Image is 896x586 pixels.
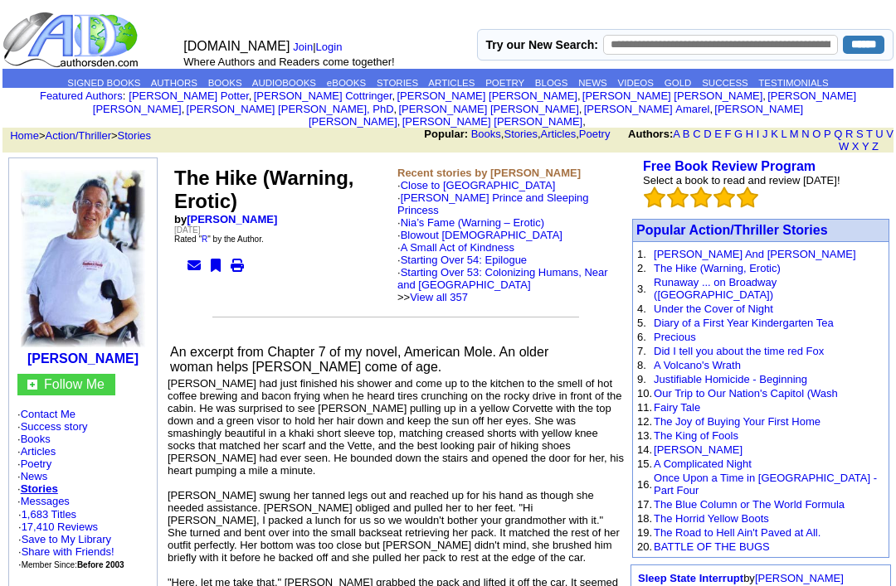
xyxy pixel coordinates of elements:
font: · [397,241,608,303]
a: S [856,128,864,140]
a: Articles [541,128,577,140]
a: [PERSON_NAME] [27,351,139,366]
a: [PERSON_NAME] [PERSON_NAME] [309,103,803,128]
a: W [839,140,849,153]
font: · [397,191,608,303]
a: L [781,128,786,140]
img: bigemptystars.png [690,186,712,208]
a: Home [10,129,39,142]
a: The Horrid Yellow Boots [654,512,769,525]
a: BOOKS [208,78,242,88]
a: Justifiable Homicide - Beginning [654,373,807,385]
a: C [693,128,700,140]
a: Action/Thriller [46,129,111,142]
a: Books [21,433,51,445]
a: Z [872,140,879,153]
a: Q [834,128,842,140]
font: 11. [637,401,652,414]
a: Follow Me [44,377,105,391]
a: Under the Cover of Night [654,303,773,315]
font: 5. [637,317,646,329]
a: [PERSON_NAME] [PERSON_NAME] [397,90,577,102]
a: Login [316,41,343,53]
a: News [21,470,48,482]
b: by [174,213,277,225]
font: 1. [637,248,646,260]
a: AUTHORS [151,78,197,88]
a: AUDIOBOOKS [252,78,316,88]
a: [PERSON_NAME] [187,213,277,225]
a: E [714,128,722,140]
a: T [866,128,873,140]
a: U [875,128,883,140]
font: 17. [637,498,652,511]
font: [DOMAIN_NAME] [183,39,290,53]
font: i [766,92,767,101]
a: Free Book Review Program [643,159,816,173]
a: R [202,235,207,244]
font: i [582,105,583,114]
font: i [184,105,186,114]
a: BATTLE OF THE BUGS [654,540,770,553]
a: A Small Act of Kindness [401,241,514,254]
font: > > [4,129,151,142]
font: 6. [637,331,646,343]
b: Popular: [424,128,468,140]
font: i [713,105,714,114]
a: I [757,128,760,140]
a: [PERSON_NAME] [755,572,844,584]
a: X [852,140,859,153]
font: 3. [637,283,646,295]
a: [PERSON_NAME] Cottringer [254,90,392,102]
font: Where Authors and Readers come together! [183,56,394,68]
font: 16. [637,478,652,491]
font: 7. [637,345,646,357]
a: F [724,128,731,140]
a: Share with Friends! [22,545,114,558]
a: Y [862,140,869,153]
a: Precious [654,331,696,343]
font: 14. [637,443,652,456]
a: TESTIMONIALS [758,78,828,88]
a: [PERSON_NAME] [PERSON_NAME] [402,115,582,128]
font: 8. [637,359,646,371]
a: H [746,128,753,140]
a: G [734,128,743,140]
a: R [845,128,853,140]
font: 19. [637,526,652,539]
b: Authors: [628,128,673,140]
font: The Hike (Warning, Erotic) [174,167,353,212]
a: Popular Action/Thriller Stories [636,223,828,237]
a: The Joy of Buying Your First Home [654,415,821,428]
img: gc.jpg [27,380,37,390]
font: 20. [637,540,652,553]
a: [PERSON_NAME] Potter [129,90,249,102]
a: GOLD [665,78,692,88]
font: · [397,254,608,303]
a: Featured Authors [40,90,123,102]
label: Try our New Search: [486,38,598,51]
a: 1,683 Titles [22,508,77,521]
font: Rated " " by the Author. [174,235,264,244]
a: [PERSON_NAME] [PERSON_NAME] [398,103,578,115]
a: Join [293,41,313,53]
a: V [886,128,894,140]
a: VIDEOS [618,78,654,88]
a: Close to [GEOGRAPHIC_DATA] [401,179,556,191]
a: O [812,128,821,140]
a: B [683,128,690,140]
a: N [801,128,809,140]
a: Fairy Tale [654,401,700,414]
font: Member Since: [22,560,124,569]
a: [PERSON_NAME] [654,443,743,456]
img: bigemptystars.png [713,186,735,208]
font: · · · [18,533,114,570]
a: [PERSON_NAME] And [PERSON_NAME] [654,248,855,260]
a: POETRY [485,78,524,88]
font: · [397,179,608,303]
font: : [40,90,125,102]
